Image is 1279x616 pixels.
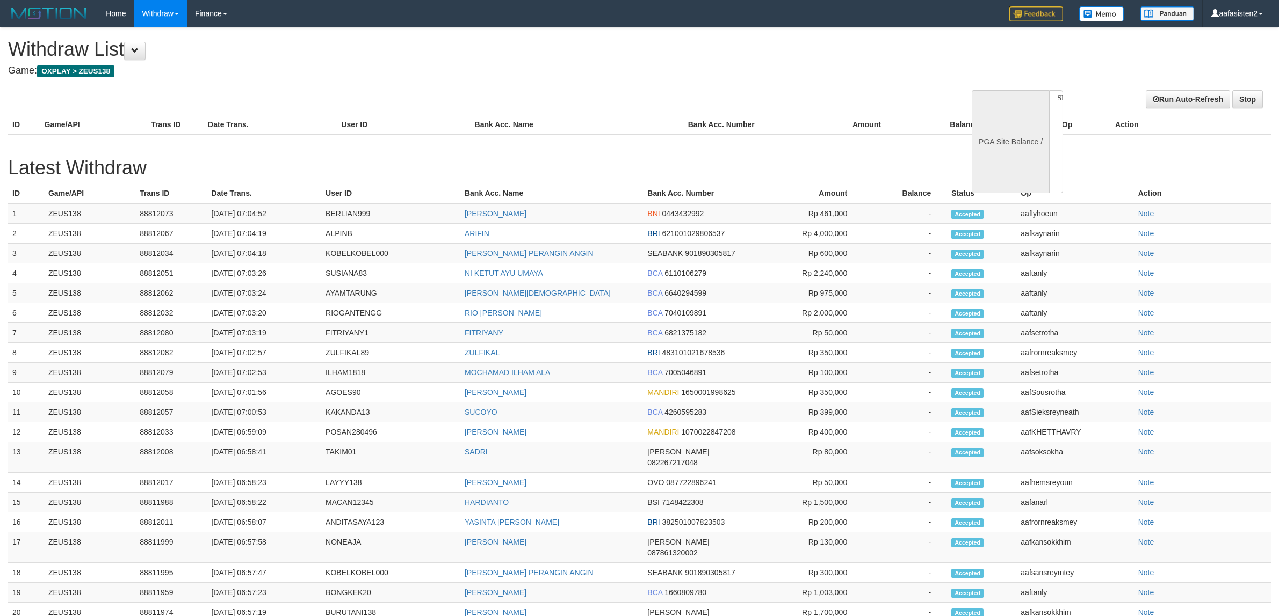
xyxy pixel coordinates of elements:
th: Op [1058,115,1111,135]
td: KOBELKOBEL000 [321,563,460,583]
td: AGOES90 [321,383,460,402]
span: 483101021678536 [662,348,725,357]
span: Accepted [951,518,984,527]
a: Note [1138,249,1154,258]
span: BCA [647,588,662,597]
td: Rp 300,000 [764,563,863,583]
th: Action [1134,184,1271,203]
td: 88812067 [135,224,207,244]
span: 082267217048 [647,458,697,467]
td: ZEUS138 [44,402,135,422]
td: aafsoksokha [1016,442,1133,473]
td: [DATE] 06:58:07 [207,512,321,532]
td: Rp 50,000 [764,323,863,343]
td: 6 [8,303,44,323]
a: Note [1138,498,1154,507]
a: Note [1138,289,1154,297]
a: Note [1138,478,1154,487]
td: Rp 399,000 [764,402,863,422]
td: aafsetrotha [1016,363,1133,383]
td: 1 [8,203,44,224]
td: - [863,383,947,402]
td: [DATE] 06:59:09 [207,422,321,442]
th: Trans ID [135,184,207,203]
h1: Latest Withdraw [8,157,1271,179]
span: Accepted [951,408,984,417]
th: Balance [863,184,947,203]
td: aaflyhoeun [1016,203,1133,224]
th: Trans ID [147,115,204,135]
td: aafkaynarin [1016,244,1133,263]
th: Bank Acc. Number [684,115,791,135]
td: aafanarl [1016,493,1133,512]
th: Game/API [44,184,135,203]
td: [DATE] 07:04:19 [207,224,321,244]
td: Rp 80,000 [764,442,863,473]
a: Note [1138,348,1154,357]
td: ZEUS138 [44,343,135,363]
h1: Withdraw List [8,39,842,60]
img: Feedback.jpg [1009,6,1063,21]
a: FITRIYANY [465,328,503,337]
td: ZEUS138 [44,383,135,402]
span: 901890305817 [685,568,735,577]
th: Date Trans. [207,184,321,203]
a: Run Auto-Refresh [1146,90,1230,108]
td: FITRIYANY1 [321,323,460,343]
span: BNI [647,209,660,218]
td: RIOGANTENGG [321,303,460,323]
a: Note [1138,588,1154,597]
a: Note [1138,448,1154,456]
a: Note [1138,309,1154,317]
td: 4 [8,263,44,283]
a: YASINTA [PERSON_NAME] [465,518,559,526]
span: 4260595283 [664,408,706,416]
th: Bank Acc. Name [471,115,684,135]
a: SUCOYO [465,408,497,416]
td: TAKIM01 [321,442,460,473]
td: [DATE] 06:58:23 [207,473,321,493]
a: Note [1138,328,1154,337]
span: BCA [647,408,662,416]
td: - [863,283,947,303]
td: - [863,563,947,583]
td: 88812034 [135,244,207,263]
span: BCA [647,269,662,277]
td: [DATE] 06:57:47 [207,563,321,583]
a: RIO [PERSON_NAME] [465,309,542,317]
a: Note [1138,428,1154,436]
td: KOBELKOBEL000 [321,244,460,263]
span: 7148422308 [662,498,704,507]
td: ZEUS138 [44,563,135,583]
td: Rp 1,500,000 [764,493,863,512]
td: 12 [8,422,44,442]
td: ZEUS138 [44,532,135,563]
th: Bank Acc. Number [643,184,764,203]
td: ZEUS138 [44,422,135,442]
span: Accepted [951,289,984,298]
a: MOCHAMAD ILHAM ALA [465,368,550,377]
span: BRI [647,229,660,238]
td: - [863,363,947,383]
td: [DATE] 06:57:23 [207,583,321,603]
td: Rp 350,000 [764,383,863,402]
td: 88811959 [135,583,207,603]
td: 88812058 [135,383,207,402]
td: - [863,263,947,283]
span: Accepted [951,498,984,508]
img: Button%20Memo.svg [1079,6,1124,21]
td: ZEUS138 [44,203,135,224]
td: Rp 2,000,000 [764,303,863,323]
td: 88812051 [135,263,207,283]
span: BRI [647,518,660,526]
td: 88812062 [135,283,207,303]
span: MANDIRI [647,428,679,436]
td: [DATE] 07:04:18 [207,244,321,263]
th: ID [8,184,44,203]
td: - [863,402,947,422]
td: 15 [8,493,44,512]
div: PGA Site Balance / [972,90,1049,193]
td: [DATE] 07:03:24 [207,283,321,303]
td: 3 [8,244,44,263]
td: 10 [8,383,44,402]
